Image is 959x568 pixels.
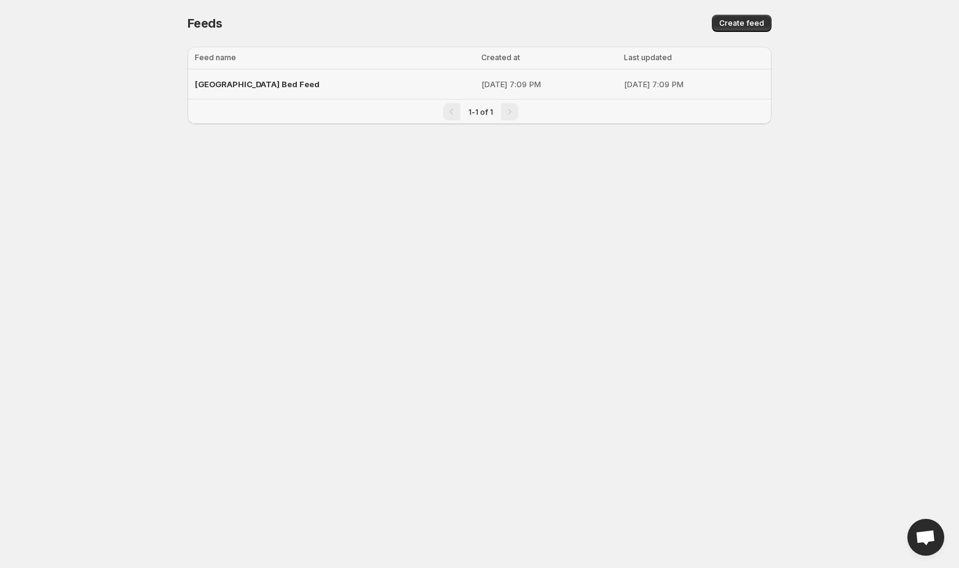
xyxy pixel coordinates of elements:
[481,78,617,90] p: [DATE] 7:09 PM
[187,99,772,124] nav: Pagination
[907,519,944,556] a: Open chat
[481,53,520,62] span: Created at
[195,79,320,89] span: [GEOGRAPHIC_DATA] Bed Feed
[719,18,764,28] span: Create feed
[624,78,764,90] p: [DATE] 7:09 PM
[187,16,223,31] span: Feeds
[624,53,672,62] span: Last updated
[712,15,772,32] button: Create feed
[195,53,236,62] span: Feed name
[468,107,493,117] span: 1-1 of 1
